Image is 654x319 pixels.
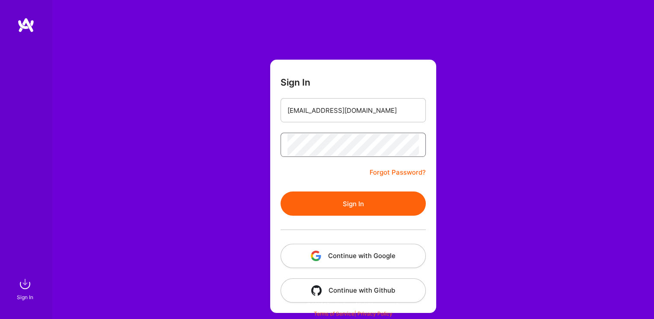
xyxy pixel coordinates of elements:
[281,191,426,216] button: Sign In
[311,251,321,261] img: icon
[311,285,322,296] img: icon
[287,99,419,121] input: Email...
[52,293,654,315] div: © 2025 ATeams Inc., All rights reserved.
[16,275,34,293] img: sign in
[357,310,392,317] a: Privacy Policy
[17,293,33,302] div: Sign In
[17,17,35,33] img: logo
[314,310,392,317] span: |
[18,275,34,302] a: sign inSign In
[314,310,354,317] a: Terms of Service
[281,278,426,303] button: Continue with Github
[281,77,310,88] h3: Sign In
[281,244,426,268] button: Continue with Google
[370,167,426,178] a: Forgot Password?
